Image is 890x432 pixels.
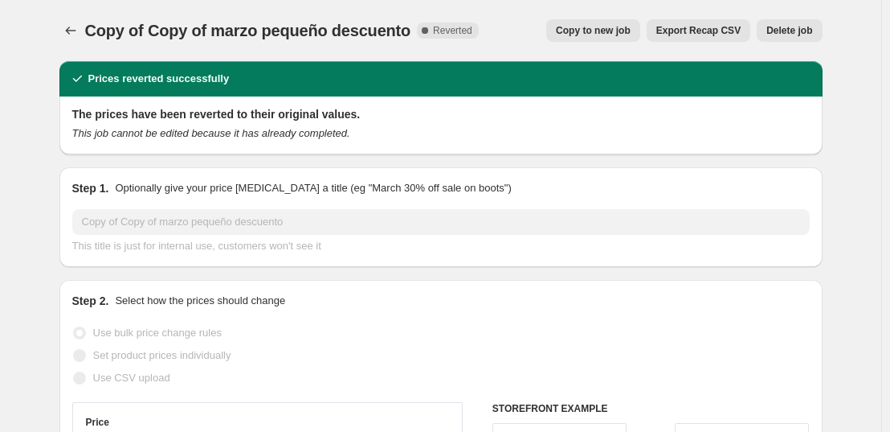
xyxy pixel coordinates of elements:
button: Copy to new job [546,19,640,42]
span: Delete job [766,24,812,37]
i: This job cannot be edited because it has already completed. [72,127,350,139]
span: Reverted [433,24,472,37]
span: Export Recap CSV [656,24,741,37]
span: Use bulk price change rules [93,327,222,339]
span: Set product prices individually [93,349,231,361]
h3: Price [86,416,109,429]
span: Copy to new job [556,24,631,37]
span: This title is just for internal use, customers won't see it [72,240,321,252]
h2: Step 1. [72,180,109,196]
button: Delete job [757,19,822,42]
button: Export Recap CSV [647,19,750,42]
h2: Step 2. [72,293,109,309]
span: Copy of Copy of marzo pequeño descuento [85,22,411,39]
span: Use CSV upload [93,372,170,384]
input: 30% off holiday sale [72,209,810,235]
button: Price change jobs [59,19,82,42]
p: Optionally give your price [MEDICAL_DATA] a title (eg "March 30% off sale on boots") [115,180,511,196]
p: Select how the prices should change [115,293,285,309]
h2: The prices have been reverted to their original values. [72,106,810,122]
h2: Prices reverted successfully [88,71,230,87]
h6: STOREFRONT EXAMPLE [492,402,810,415]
